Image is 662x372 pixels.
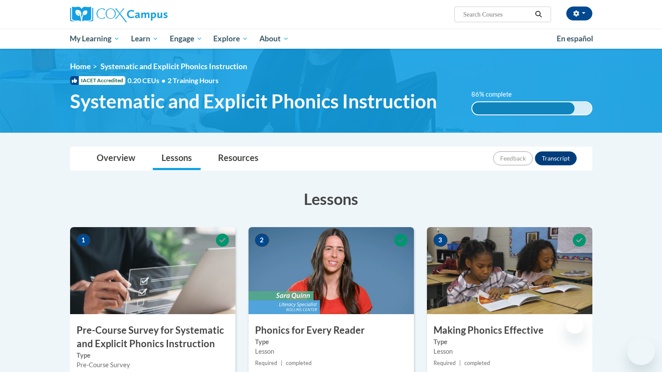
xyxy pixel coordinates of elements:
[57,29,605,49] div: Main menu
[70,62,91,71] a: Home
[255,360,277,366] span: Required
[209,147,267,170] a: Resources
[208,29,254,49] a: Explore
[471,90,521,99] label: 86% complete
[170,34,202,44] span: Engage
[259,34,289,44] span: About
[551,30,599,48] a: En español
[88,147,144,170] a: Overview
[281,360,282,366] span: |
[70,227,235,314] img: Course Image
[433,337,586,347] label: Type
[433,360,456,366] span: Required
[153,147,201,170] a: Lessons
[77,351,229,360] label: Type
[535,151,577,165] button: Transcript
[249,324,414,337] h3: Phonics for Every Reader
[64,29,126,49] a: My Learning
[70,34,120,44] span: My Learning
[70,188,592,210] h3: Lessons
[70,76,125,85] span: IACET Accredited
[566,7,592,20] button: Account Settings
[427,227,592,314] img: Course Image
[125,29,164,49] a: Learn
[70,7,168,22] img: Cox Campus
[77,234,91,247] span: 1
[532,9,545,20] button: Search
[627,337,655,365] iframe: Button to launch messaging window
[459,360,461,366] span: |
[77,360,229,370] div: Pre-Course Survey
[254,29,295,49] a: About
[464,360,490,366] span: completed
[101,62,247,71] span: Systematic and Explicit Phonics Instruction
[213,34,248,44] span: Explore
[566,316,584,334] iframe: Close message
[70,324,235,351] h3: Pre-Course Survey for Systematic and Explicit Phonics Instruction
[249,227,414,314] img: Course Image
[131,34,158,44] span: Learn
[427,324,592,337] h3: Making Phonics Effective
[164,29,208,49] a: Engage
[286,360,312,366] span: completed
[168,76,218,84] span: 2 Training Hours
[433,234,447,247] span: 3
[161,76,165,84] span: •
[255,347,407,356] div: Lesson
[557,34,593,43] span: En español
[472,102,575,114] div: 86% complete
[255,337,407,347] label: Type
[128,76,168,85] span: 0.20 CEUs
[70,7,235,22] a: Cox Campus
[70,90,437,113] span: Systematic and Explicit Phonics Instruction
[462,9,532,20] input: Search Courses
[255,234,269,247] span: 2
[433,347,586,356] div: Lesson
[493,151,533,165] button: Feedback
